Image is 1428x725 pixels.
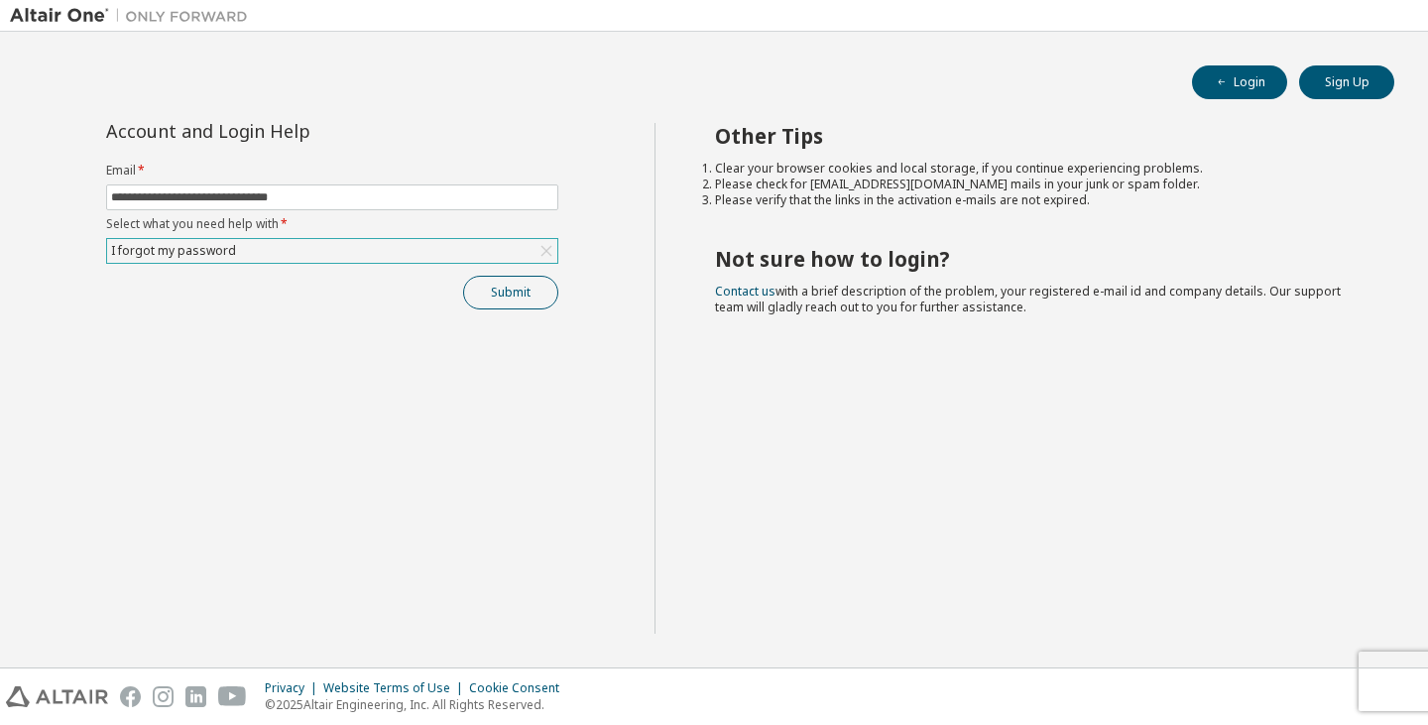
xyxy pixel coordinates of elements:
div: Account and Login Help [106,123,468,139]
img: facebook.svg [120,686,141,707]
p: © 2025 Altair Engineering, Inc. All Rights Reserved. [265,696,571,713]
div: Cookie Consent [469,680,571,696]
a: Contact us [715,283,775,300]
div: Privacy [265,680,323,696]
div: I forgot my password [107,239,557,263]
li: Clear your browser cookies and local storage, if you continue experiencing problems. [715,161,1360,177]
h2: Other Tips [715,123,1360,149]
img: instagram.svg [153,686,174,707]
li: Please check for [EMAIL_ADDRESS][DOMAIN_NAME] mails in your junk or spam folder. [715,177,1360,192]
label: Email [106,163,558,179]
img: linkedin.svg [185,686,206,707]
div: I forgot my password [108,240,239,262]
span: with a brief description of the problem, your registered e-mail id and company details. Our suppo... [715,283,1341,315]
li: Please verify that the links in the activation e-mails are not expired. [715,192,1360,208]
div: Website Terms of Use [323,680,469,696]
button: Sign Up [1299,65,1394,99]
img: youtube.svg [218,686,247,707]
button: Submit [463,276,558,309]
h2: Not sure how to login? [715,246,1360,272]
img: altair_logo.svg [6,686,108,707]
label: Select what you need help with [106,216,558,232]
img: Altair One [10,6,258,26]
button: Login [1192,65,1287,99]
